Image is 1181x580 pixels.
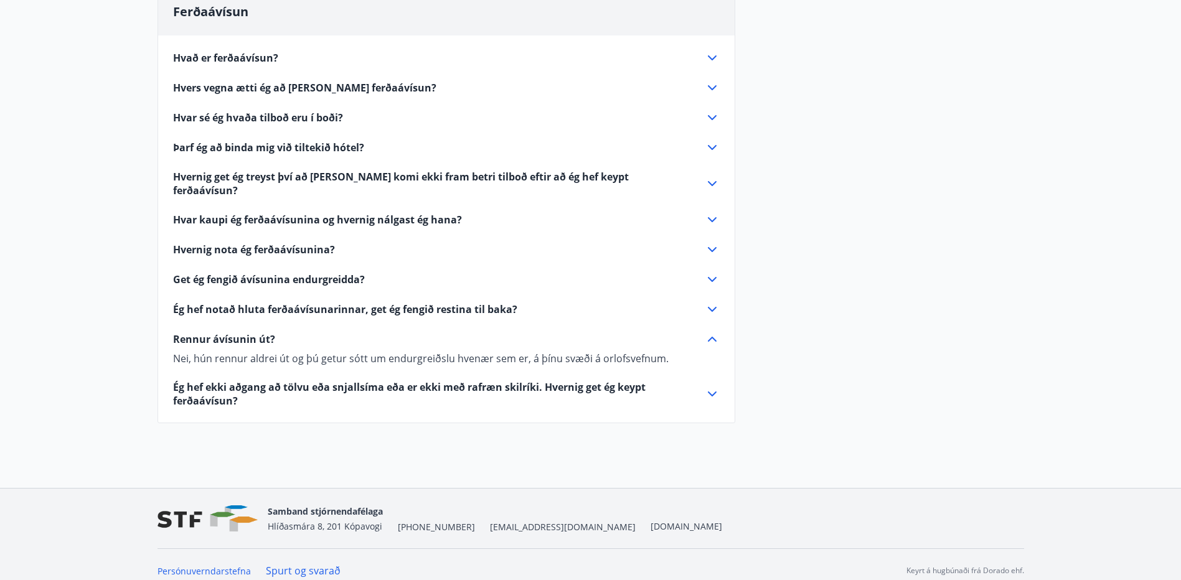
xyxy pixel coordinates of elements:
[266,564,341,578] a: Spurt og svarað
[173,80,720,95] div: Hvers vegna ætti ég að [PERSON_NAME] ferðaávísun?
[173,50,720,65] div: Hvað er ferðaávísun?
[173,140,720,155] div: Þarf ég að binda mig við tiltekið hótel?
[173,273,365,286] span: Get ég fengið ávísunina endurgreidda?
[173,332,720,347] div: Rennur ávísunin út?
[173,170,720,197] div: Hvernig get ég treyst því að [PERSON_NAME] komi ekki fram betri tilboð eftir að ég hef keypt ferð...
[173,242,720,257] div: Hvernig nota ég ferðaávísunina?
[173,302,517,316] span: Ég hef notað hluta ferðaávísunarinnar, get ég fengið restina til baka?
[173,111,343,124] span: Hvar sé ég hvaða tilboð eru í boði?
[173,272,720,287] div: Get ég fengið ávísunina endurgreidda?
[173,332,275,346] span: Rennur ávísunin út?
[173,51,278,65] span: Hvað er ferðaávísun?
[173,212,720,227] div: Hvar kaupi ég ferðaávísunina og hvernig nálgast ég hana?
[158,505,258,532] img: vjCaq2fThgY3EUYqSgpjEiBg6WP39ov69hlhuPVN.png
[173,213,462,227] span: Hvar kaupi ég ferðaávísunina og hvernig nálgast ég hana?
[490,521,636,533] span: [EMAIL_ADDRESS][DOMAIN_NAME]
[173,347,720,365] div: Rennur ávísunin út?
[268,505,383,517] span: Samband stjórnendafélaga
[173,141,364,154] span: Þarf ég að binda mig við tiltekið hótel?
[173,110,720,125] div: Hvar sé ég hvaða tilboð eru í boði?
[173,352,720,365] p: Nei, hún rennur aldrei út og þú getur sótt um endurgreiðslu hvenær sem er, á þínu svæði á orlofsv...
[173,380,720,408] div: Ég hef ekki aðgang að tölvu eða snjallsíma eða er ekki með rafræn skilríki. Hvernig get ég keypt ...
[906,565,1024,576] p: Keyrt á hugbúnaði frá Dorado ehf.
[268,520,382,532] span: Hlíðasmára 8, 201 Kópavogi
[173,81,436,95] span: Hvers vegna ætti ég að [PERSON_NAME] ferðaávísun?
[398,521,475,533] span: [PHONE_NUMBER]
[173,3,248,20] span: Ferðaávísun
[173,170,690,197] span: Hvernig get ég treyst því að [PERSON_NAME] komi ekki fram betri tilboð eftir að ég hef keypt ferð...
[651,520,722,532] a: [DOMAIN_NAME]
[173,302,720,317] div: Ég hef notað hluta ferðaávísunarinnar, get ég fengið restina til baka?
[173,243,335,256] span: Hvernig nota ég ferðaávísunina?
[173,380,690,408] span: Ég hef ekki aðgang að tölvu eða snjallsíma eða er ekki með rafræn skilríki. Hvernig get ég keypt ...
[158,565,251,577] a: Persónuverndarstefna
